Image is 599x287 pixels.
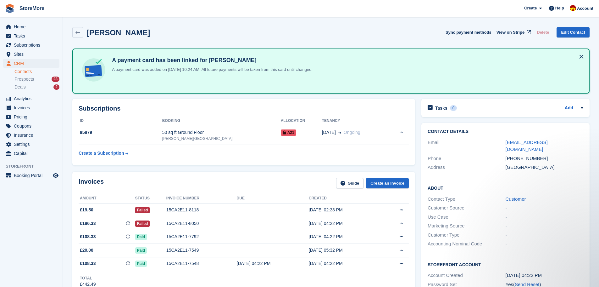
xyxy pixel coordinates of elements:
div: Address [428,164,505,171]
th: Invoice number [166,193,237,204]
div: [DATE] 04:22 PM [237,260,309,267]
div: - [506,232,583,239]
div: Customer Source [428,204,505,212]
div: 0 [450,105,457,111]
a: menu [3,50,59,59]
div: - [506,204,583,212]
div: 15CA2E11-8118 [166,207,237,213]
div: Accounting Nominal Code [428,240,505,248]
h2: Subscriptions [79,105,409,112]
div: [DATE] 05:32 PM [309,247,381,254]
span: £108.33 [80,233,96,240]
span: [DATE] [322,129,336,136]
th: Allocation [281,116,322,126]
button: Sync payment methods [446,27,491,37]
a: menu [3,149,59,158]
div: Use Case [428,214,505,221]
div: Marketing Source [428,222,505,230]
span: Paid [135,247,147,254]
a: Prospects 23 [14,76,59,83]
a: Create an Invoice [366,178,409,188]
div: [DATE] 04:22 PM [309,260,381,267]
a: menu [3,22,59,31]
button: Delete [534,27,552,37]
span: Ongoing [344,130,360,135]
span: Settings [14,140,52,149]
a: StoreMore [17,3,47,14]
h2: Tasks [435,105,447,111]
div: [PHONE_NUMBER] [506,155,583,162]
div: - [506,214,583,221]
span: Failed [135,221,150,227]
a: Send Reset [515,282,539,287]
a: menu [3,140,59,149]
div: Contact Type [428,196,505,203]
span: £19.50 [80,207,93,213]
span: Sites [14,50,52,59]
div: Email [428,139,505,153]
span: Pricing [14,112,52,121]
a: View on Stripe [494,27,532,37]
div: 50 sq ft Ground Floor [162,129,281,136]
span: Insurance [14,131,52,140]
div: Total [80,275,96,281]
th: Created [309,193,381,204]
span: Account [577,5,593,12]
img: stora-icon-8386f47178a22dfd0bd8f6a31ec36ba5ce8667c1dd55bd0f319d3a0aa187defe.svg [5,4,14,13]
div: [GEOGRAPHIC_DATA] [506,164,583,171]
span: Analytics [14,94,52,103]
img: card-linked-ebf98d0992dc2aeb22e95c0e3c79077019eb2392cfd83c6a337811c24bc77127.svg [80,57,107,83]
a: Edit Contact [557,27,590,37]
span: £186.33 [80,220,96,227]
span: Tasks [14,32,52,40]
div: 23 [52,77,59,82]
h2: Contact Details [428,129,583,134]
div: Create a Subscription [79,150,124,157]
img: Store More Team [570,5,576,11]
a: Add [565,105,573,112]
div: 15CA2E11-7792 [166,233,237,240]
th: Amount [79,193,135,204]
th: Status [135,193,166,204]
a: menu [3,171,59,180]
th: Due [237,193,309,204]
span: Home [14,22,52,31]
a: Preview store [52,172,59,179]
a: menu [3,103,59,112]
a: menu [3,94,59,103]
span: ( ) [513,282,541,287]
h2: About [428,185,583,191]
a: Contacts [14,69,59,75]
a: Customer [506,196,526,202]
span: Booking Portal [14,171,52,180]
a: menu [3,32,59,40]
a: Create a Subscription [79,147,128,159]
a: Deals 2 [14,84,59,90]
span: Storefront [6,163,63,169]
div: - [506,222,583,230]
span: CRM [14,59,52,68]
span: £20.00 [80,247,93,254]
a: Guide [336,178,364,188]
span: £108.33 [80,260,96,267]
th: Booking [162,116,281,126]
h2: [PERSON_NAME] [87,28,150,37]
a: menu [3,112,59,121]
th: Tenancy [322,116,387,126]
a: menu [3,131,59,140]
div: [DATE] 04:22 PM [309,233,381,240]
div: 15CA2E11-7549 [166,247,237,254]
div: 95879 [79,129,162,136]
a: menu [3,122,59,130]
span: View on Stripe [496,29,524,36]
a: [EMAIL_ADDRESS][DOMAIN_NAME] [506,140,548,152]
span: Coupons [14,122,52,130]
div: Account Created [428,272,505,279]
span: Create [524,5,537,11]
h4: A payment card has been linked for [PERSON_NAME] [109,57,313,64]
div: [DATE] 02:33 PM [309,207,381,213]
div: [DATE] 04:22 PM [309,220,381,227]
span: Deals [14,84,26,90]
div: 2 [53,84,59,90]
span: Invoices [14,103,52,112]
